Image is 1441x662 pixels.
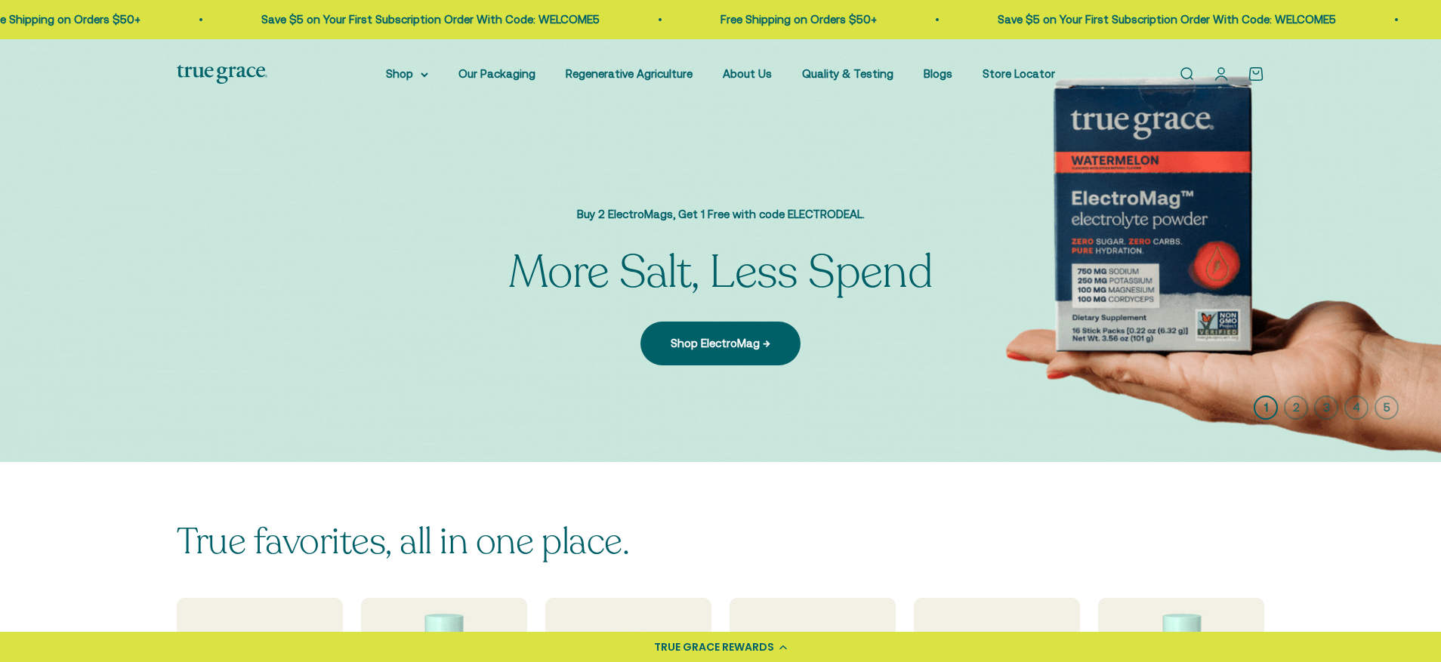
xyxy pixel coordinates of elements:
div: TRUE GRACE REWARDS [654,639,774,655]
button: 5 [1375,396,1399,420]
p: Buy 2 ElectroMags, Get 1 Free with code ELECTRODEAL. [508,205,933,223]
a: Store Locator [983,67,1055,80]
p: Save $5 on Your First Subscription Order With Code: WELCOME5 [996,11,1335,29]
split-lines: True favorites, all in one place. [177,517,629,566]
split-lines: More Salt, Less Spend [508,242,933,303]
p: Save $5 on Your First Subscription Order With Code: WELCOME5 [260,11,598,29]
a: Shop ElectroMag → [640,322,801,365]
a: About Us [723,67,772,80]
button: 4 [1344,396,1368,420]
summary: Shop [386,65,428,83]
button: 1 [1254,396,1278,420]
a: Regenerative Agriculture [566,67,693,80]
button: 3 [1314,396,1338,420]
button: 2 [1284,396,1308,420]
a: Blogs [924,67,952,80]
a: Free Shipping on Orders $50+ [719,13,875,26]
a: Quality & Testing [802,67,893,80]
a: Our Packaging [458,67,535,80]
